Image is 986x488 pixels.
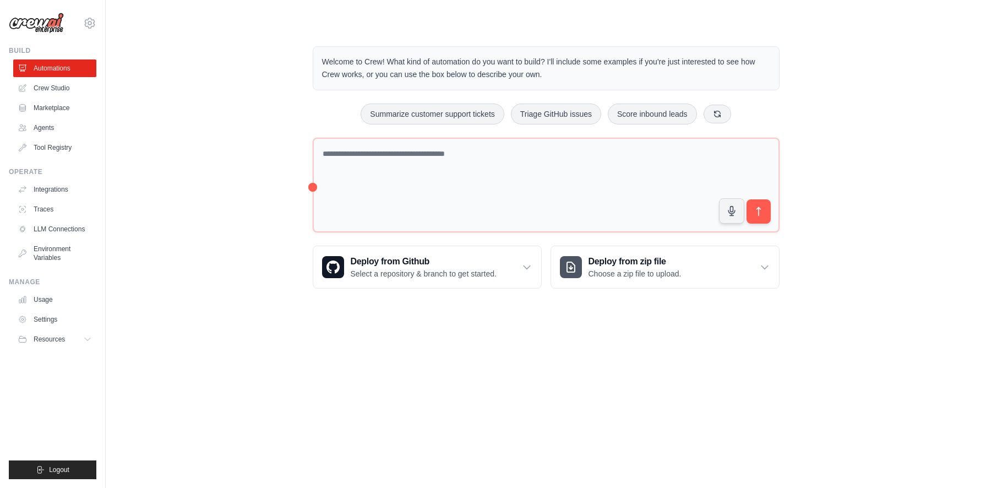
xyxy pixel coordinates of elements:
span: Step 1 [784,389,807,398]
button: Logout [9,460,96,479]
a: Automations [13,59,96,77]
a: Marketplace [13,99,96,117]
button: Close walkthrough [952,387,961,395]
a: Tool Registry [13,139,96,156]
button: Triage GitHub issues [511,104,601,124]
a: LLM Connections [13,220,96,238]
button: Score inbound leads [608,104,697,124]
a: Environment Variables [13,240,96,267]
p: Select a repository & branch to get started. [351,268,497,279]
img: Logo [9,13,64,34]
button: Summarize customer support tickets [361,104,504,124]
div: Operate [9,167,96,176]
a: Settings [13,311,96,328]
button: Resources [13,330,96,348]
h3: Deploy from zip file [589,255,682,268]
a: Usage [13,291,96,308]
a: Agents [13,119,96,137]
span: Logout [49,465,69,474]
div: Build [9,46,96,55]
span: Resources [34,335,65,344]
a: Crew Studio [13,79,96,97]
p: Choose a zip file to upload. [589,268,682,279]
div: Manage [9,278,96,286]
p: Welcome to Crew! What kind of automation do you want to build? I'll include some examples if you'... [322,56,770,81]
a: Integrations [13,181,96,198]
a: Traces [13,200,96,218]
p: Describe the automation you want to build, select an example option, or use the microphone to spe... [776,421,946,457]
h3: Create an automation [776,402,946,416]
h3: Deploy from Github [351,255,497,268]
